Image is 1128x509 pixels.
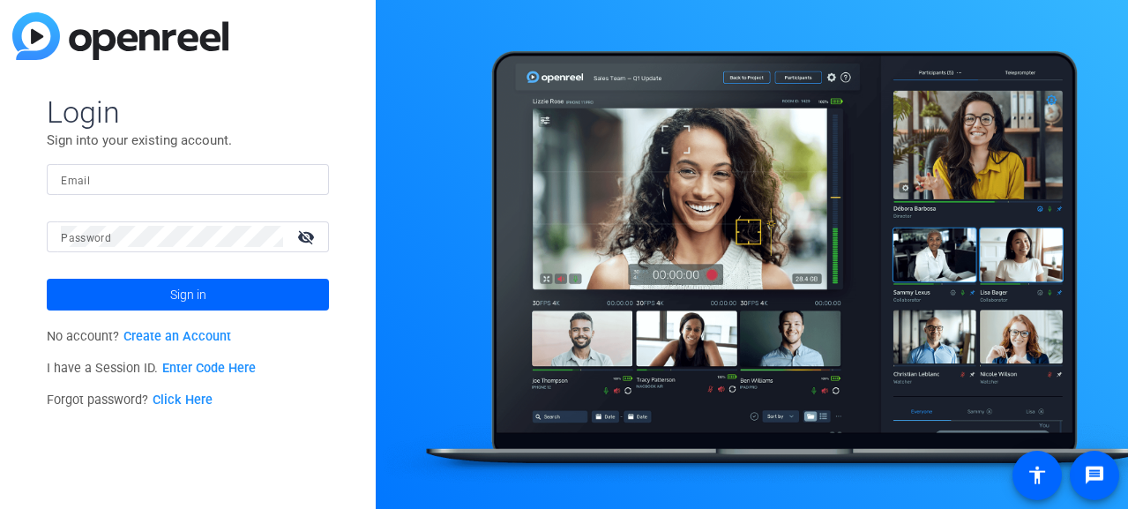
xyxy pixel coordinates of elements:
input: Enter Email Address [61,168,315,190]
span: I have a Session ID. [47,361,256,376]
img: blue-gradient.svg [12,12,228,60]
a: Enter Code Here [162,361,256,376]
mat-icon: message [1084,465,1105,486]
span: Sign in [170,273,206,317]
button: Sign in [47,279,329,311]
a: Create an Account [123,329,231,344]
mat-icon: visibility_off [287,224,329,250]
mat-label: Password [61,232,111,244]
p: Sign into your existing account. [47,131,329,150]
span: Forgot password? [47,393,213,408]
mat-icon: accessibility [1027,465,1048,486]
a: Click Here [153,393,213,408]
mat-label: Email [61,175,90,187]
span: No account? [47,329,231,344]
span: Login [47,94,329,131]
